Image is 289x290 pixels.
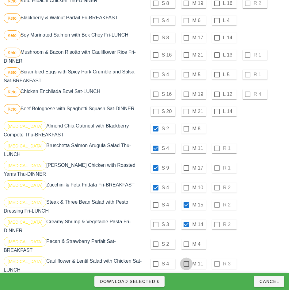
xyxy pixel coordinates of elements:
[192,18,205,24] label: M 6
[2,140,145,159] div: Bruschetta Salmon Arugula Salad Thu-LUNCH
[2,196,145,216] div: Steak & Three Bean Salad with Pesto Dressing Fri-LUNCH
[162,202,174,208] label: S 4
[223,52,235,58] label: L 13
[162,185,174,191] label: S 4
[8,181,42,190] span: [MEDICAL_DATA]
[8,161,42,170] span: [MEDICAL_DATA]
[8,198,42,207] span: [MEDICAL_DATA]
[2,66,145,86] div: Scrambled Eggs with Spicy Pork Crumble and Salsa Sat-BREAKFAST
[162,145,174,151] label: S 4
[162,0,174,6] label: S 8
[223,18,235,24] label: L 4
[192,185,205,191] label: M 10
[223,35,235,41] label: L 14
[192,202,205,208] label: M 15
[2,159,145,179] div: [PERSON_NAME] Chicken with Roasted Yams Thu-DINNER
[162,91,174,97] label: S 16
[162,241,174,247] label: S 2
[162,261,174,267] label: S 4
[94,276,165,287] button: Download Selected 6
[192,221,205,228] label: M 14
[162,35,174,41] label: S 8
[192,241,205,247] label: M 4
[162,221,174,228] label: S 3
[8,68,17,77] span: Keto
[259,279,279,284] span: Cancel
[223,72,235,78] label: L 5
[2,255,145,275] div: Cauliflower & Lentil Salad with Chicken Sat-LUNCH
[8,48,17,57] span: Keto
[8,141,42,151] span: [MEDICAL_DATA]
[192,108,205,115] label: M 21
[8,104,17,114] span: Keto
[2,12,145,29] div: Blackberry & Walnut Parfait Fri-BREAKFAST
[8,237,42,246] span: [MEDICAL_DATA]
[223,91,235,97] label: L 12
[192,126,205,132] label: M 8
[223,0,235,6] label: L 16
[2,236,145,255] div: Pecan & Strawberry Parfait Sat-BREAKFAST
[8,31,17,40] span: Keto
[192,35,205,41] label: M 17
[2,29,145,46] div: Soy Marinated Salmon with Bok Choy Fri-LUNCH
[192,145,205,151] label: M 11
[162,52,174,58] label: S 16
[2,216,145,236] div: Creamy Shrimp & Vegetable Pasta Fri-DINNER
[2,46,145,66] div: Mushroom & Bacon Risotto with Cauliflower Rice Fri-DINNER
[8,87,17,96] span: Keto
[8,217,42,227] span: [MEDICAL_DATA]
[162,165,174,171] label: S 9
[192,91,205,97] label: M 19
[192,0,205,6] label: M 19
[162,18,174,24] label: S 4
[192,261,205,267] label: M 11
[8,14,17,23] span: Keto
[8,257,42,266] span: [MEDICAL_DATA]
[192,165,205,171] label: M 17
[192,72,205,78] label: M 5
[99,279,160,284] span: Download Selected 6
[162,126,174,132] label: S 2
[2,103,145,120] div: Beef Bolognese with Spaghetti Squash Sat-DINNER
[2,120,145,140] div: Almond Chia Oatmeal with Blackberry Compote Thu-BREAKFAST
[8,122,42,131] span: [MEDICAL_DATA]
[192,52,205,58] label: M 21
[2,86,145,103] div: Chicken Enchilada Bowl Sat-LUNCH
[223,108,235,115] label: L 14
[162,108,174,115] label: S 20
[254,276,284,287] button: Cancel
[2,179,145,196] div: Zucchini & Feta Frittata Fri-BREAKFAST
[162,72,174,78] label: S 4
